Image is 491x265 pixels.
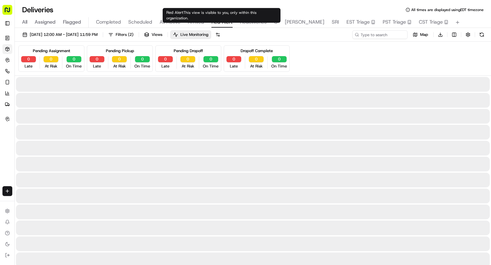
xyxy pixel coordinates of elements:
[135,56,150,62] button: 0
[35,18,56,26] span: Assigned
[90,56,104,62] button: 0
[67,56,81,62] button: 0
[346,18,370,26] span: EST Triage
[141,30,165,39] button: Views
[420,32,428,37] span: Map
[93,63,101,69] span: Late
[250,63,263,69] span: At Risk
[30,32,98,37] span: [DATE] 12:00 AM - [DATE] 11:59 PM
[419,18,443,26] span: CST Triage
[271,63,287,69] span: On Time
[96,18,121,26] span: Completed
[174,48,203,54] div: Pending Dropoff
[203,56,218,62] button: 0
[383,18,406,26] span: PST Triage
[170,30,211,39] button: Live Monitoring
[44,56,58,62] button: 0
[155,45,221,72] div: Pending Dropoff0Late0At Risk0On Time
[22,18,27,26] span: All
[230,63,238,69] span: Late
[113,63,126,69] span: At Risk
[106,30,136,39] button: Filters(2)
[21,56,36,62] button: 0
[411,7,484,12] span: All times are displayed using EDT timezone
[106,48,134,54] div: Pending Pickup
[285,18,324,26] span: [PERSON_NAME]
[25,63,33,69] span: Late
[128,32,133,37] span: ( 2 )
[166,10,257,21] span: This view is visible to you, only within this organization.
[87,45,153,72] div: Pending Pickup0Late0At Risk0On Time
[410,30,431,39] button: Map
[224,45,290,72] div: Dropoff Complete0Late0At Risk0On Time
[180,56,195,62] button: 0
[249,56,264,62] button: 0
[163,8,280,23] div: Red Alert
[20,30,100,39] button: [DATE] 12:00 AM - [DATE] 11:59 PM
[160,18,180,26] span: All Active
[352,30,408,39] input: Type to search
[203,63,218,69] span: On Time
[63,18,81,26] span: Flagged
[182,63,194,69] span: At Risk
[33,48,70,54] div: Pending Assignment
[66,63,82,69] span: On Time
[158,56,173,62] button: 0
[22,5,53,15] h1: Deliveries
[152,32,162,37] span: Views
[332,18,339,26] span: SRI
[226,56,241,62] button: 0
[116,32,133,37] span: Filters
[477,30,486,39] button: Refresh
[18,45,84,72] div: Pending Assignment0Late0At Risk0On Time
[112,56,127,62] button: 0
[45,63,57,69] span: At Risk
[272,56,287,62] button: 0
[161,63,169,69] span: Late
[241,48,273,54] div: Dropoff Complete
[134,63,150,69] span: On Time
[180,32,208,37] span: Live Monitoring
[128,18,152,26] span: Scheduled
